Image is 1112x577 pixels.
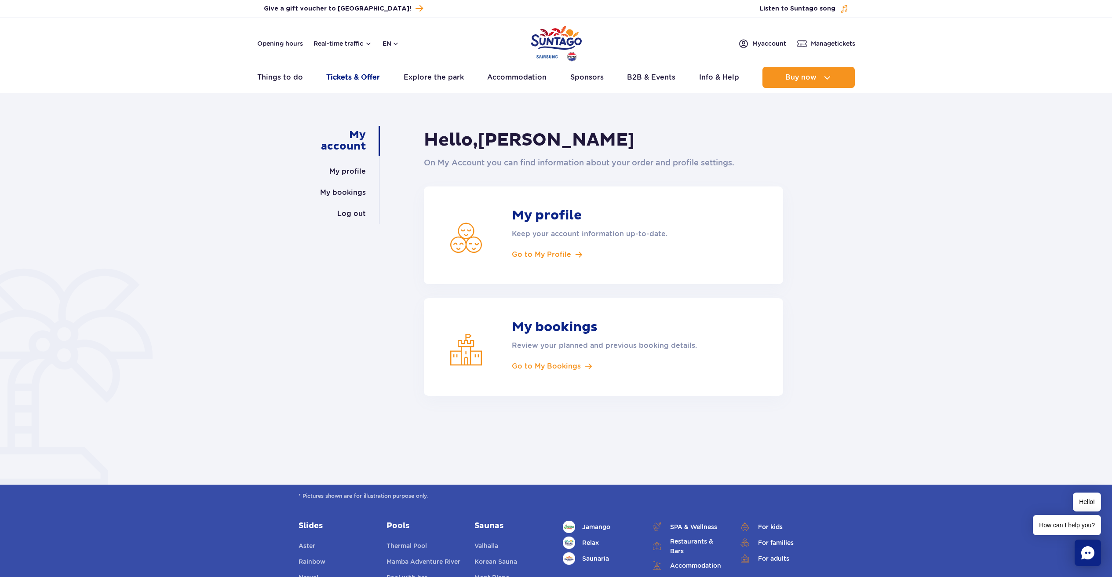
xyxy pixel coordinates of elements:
[563,552,638,565] a: Saunaria
[314,40,372,47] button: Real-time traffic
[760,4,849,13] button: Listen to Suntago song
[264,4,411,13] span: Give a gift voucher to [GEOGRAPHIC_DATA]!
[811,39,855,48] span: Manage tickets
[563,537,638,549] a: Relax
[320,182,366,203] a: My bookings
[512,362,718,371] a: Go to My Bookings
[386,541,427,553] a: Thermal Pool
[512,319,718,335] strong: My bookings
[651,537,726,556] a: Restaurants & Bars
[337,203,366,224] a: Log out
[299,558,325,565] span: Rainbow
[752,39,786,48] span: My account
[512,229,718,239] p: Keep your account information up-to-date.
[299,557,325,569] a: Rainbow
[386,521,461,531] a: Pools
[474,521,549,531] a: Saunas
[309,126,366,156] a: My account
[582,522,610,532] span: Jamango
[257,67,303,88] a: Things to do
[474,557,517,569] a: Korean Sauna
[1073,493,1101,511] span: Hello!
[299,541,315,553] a: Aster
[762,67,855,88] button: Buy now
[739,521,813,533] a: For kids
[487,67,547,88] a: Accommodation
[299,492,813,500] span: * Pictures shown are for illustration purpose only.
[424,129,783,151] h1: Hello,
[257,39,303,48] a: Opening hours
[760,4,835,13] span: Listen to Suntago song
[627,67,675,88] a: B2B & Events
[739,537,813,549] a: For families
[264,3,423,15] a: Give a gift voucher to [GEOGRAPHIC_DATA]!
[1075,540,1101,566] div: Chat
[512,208,718,223] strong: My profile
[797,38,855,49] a: Managetickets
[299,521,373,531] a: Slides
[1033,515,1101,535] span: How can I help you?
[531,22,582,62] a: Park of Poland
[570,67,604,88] a: Sponsors
[474,541,498,553] a: Valhalla
[738,38,786,49] a: Myaccount
[512,362,581,371] span: Go to My Bookings
[404,67,464,88] a: Explore the park
[386,557,460,569] a: Mamba Adventure River
[383,39,399,48] button: en
[329,161,366,182] a: My profile
[512,250,571,259] span: Go to My Profile
[326,67,380,88] a: Tickets & Offer
[512,340,718,351] p: Review your planned and previous booking details.
[478,129,634,151] span: [PERSON_NAME]
[512,250,718,259] a: Go to My Profile
[651,521,726,533] a: SPA & Wellness
[739,552,813,565] a: For adults
[563,521,638,533] a: Jamango
[785,73,817,81] span: Buy now
[299,542,315,549] span: Aster
[699,67,739,88] a: Info & Help
[424,157,783,169] p: On My Account you can find information about your order and profile settings.
[651,559,726,572] a: Accommodation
